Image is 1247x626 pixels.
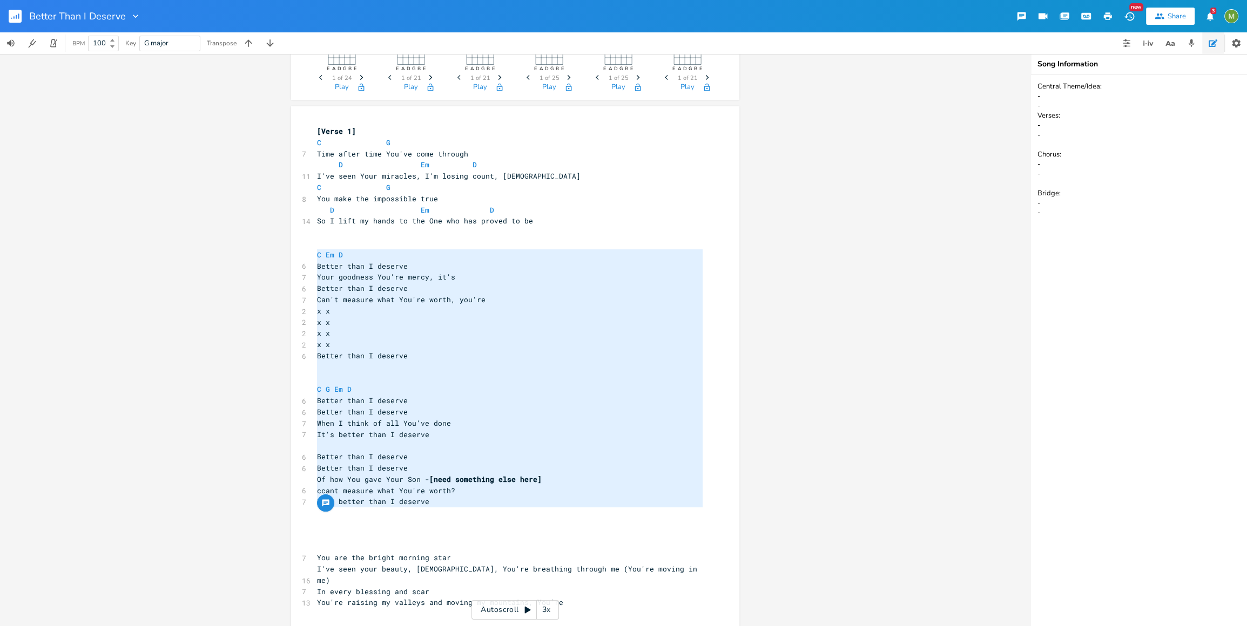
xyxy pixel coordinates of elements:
text: E [423,65,426,72]
span: x x [317,317,330,327]
span: [need something else here] [429,474,542,484]
span: It's better than I deserve [317,430,429,439]
span: Can't measure what You're worth, you're [317,295,486,304]
div: Song Information [1037,60,1241,68]
text: G [619,65,623,72]
span: Better than I deserve [317,351,408,360]
textarea: Central Theme/Idea: - - Verses: - - Chorus: - - Bridge: - - [1031,75,1247,626]
span: So I lift my hands to the One who has proved to be [317,216,533,226]
div: BPM [72,40,85,46]
text: E [492,65,495,72]
text: D [683,65,687,72]
span: G [326,384,330,394]
span: G major [144,38,168,48]
span: Better Than I Deserve [29,11,126,21]
text: E [396,65,399,72]
span: ccant measure what You're worth? [317,486,455,495]
text: G [481,65,485,72]
span: Better than I deserve [317,463,408,473]
span: C [317,250,321,260]
img: Mik Sivak [1224,9,1238,23]
text: A [470,65,474,72]
text: E [465,65,468,72]
text: E [327,65,329,72]
span: D [473,160,477,169]
text: G [343,65,347,72]
span: Em [334,384,343,394]
span: [Verse 1] [317,126,356,136]
span: D [339,250,343,260]
span: D [330,205,334,215]
button: Play [335,83,349,92]
div: Share [1168,11,1186,21]
span: Better than I deserve [317,396,408,405]
text: E [630,65,633,72]
button: 3 [1199,6,1221,26]
button: Share [1146,8,1195,25]
span: 1 of 21 [678,75,698,81]
button: New [1118,6,1140,26]
span: G [386,182,390,192]
text: D [614,65,618,72]
span: C [317,384,321,394]
text: E [354,65,356,72]
text: A [540,65,543,72]
button: Play [404,83,418,92]
button: Play [680,83,695,92]
text: E [534,65,537,72]
span: 1 of 25 [609,75,629,81]
span: 1 of 21 [470,75,490,81]
span: Em [326,250,334,260]
text: A [332,65,336,72]
text: B [694,65,697,72]
span: x x [317,339,330,349]
text: A [678,65,682,72]
span: Em [421,205,429,215]
span: When I think of all You've done [317,418,451,428]
text: D [338,65,341,72]
text: A [609,65,612,72]
span: You are the bright morning star [317,553,451,562]
span: You're raising my valleys and moving my mountains, You're [317,597,563,607]
span: Time after time You've come through [317,149,468,159]
div: Transpose [207,40,237,46]
button: Play [542,83,556,92]
text: B [625,65,628,72]
text: D [476,65,480,72]
text: E [699,65,702,72]
span: D [347,384,352,394]
span: 1 of 21 [401,75,421,81]
text: B [417,65,421,72]
span: Your goodness You're mercy, it's [317,272,455,282]
span: Better than I deserve [317,407,408,417]
div: 3 [1210,8,1216,14]
span: 1 of 25 [540,75,560,81]
span: In every blessing and scar [317,587,429,596]
button: Play [473,83,487,92]
text: B [348,65,352,72]
span: G [386,138,390,147]
span: You make the impossible true [317,194,438,203]
div: 3x [537,600,556,620]
span: Better than I deserve [317,261,408,271]
div: New [1129,3,1143,11]
span: It's better than I deserve [317,496,429,506]
span: x x [317,306,330,316]
span: D [339,160,343,169]
button: Play [611,83,625,92]
text: E [603,65,606,72]
div: Autoscroll [471,600,559,620]
span: Better than I deserve [317,283,408,293]
span: D [490,205,494,215]
span: C [317,182,321,192]
span: C [317,138,321,147]
text: G [689,65,692,72]
text: B [556,65,559,72]
div: Key [125,40,136,46]
text: E [672,65,675,72]
span: I've seen your beauty, [DEMOGRAPHIC_DATA], You're breathing through me (You're moving in me) [317,564,702,585]
text: D [407,65,410,72]
text: A [401,65,405,72]
span: Better than I deserve [317,452,408,461]
text: G [412,65,416,72]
